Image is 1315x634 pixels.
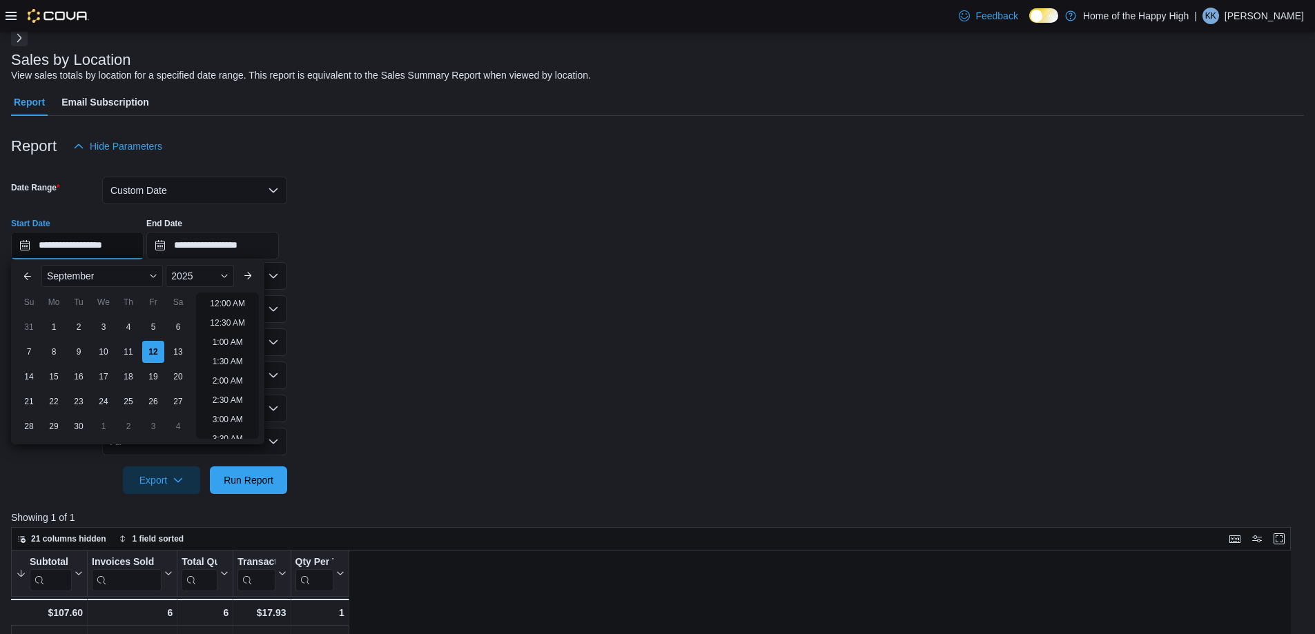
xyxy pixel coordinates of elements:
span: September [47,270,94,281]
button: Keyboard shortcuts [1227,531,1243,547]
button: Open list of options [268,270,279,281]
button: Custom Date [102,177,287,204]
button: Display options [1249,531,1265,547]
div: day-2 [68,316,90,338]
div: day-25 [117,390,139,413]
button: Qty Per Transaction [295,556,344,591]
div: day-16 [68,366,90,388]
div: View sales totals by location for a specified date range. This report is equivalent to the Sales ... [11,68,591,83]
button: Run Report [210,466,287,494]
button: Previous Month [17,265,39,287]
div: 6 [92,604,173,621]
div: day-7 [18,341,40,363]
img: Cova [28,9,89,23]
div: day-3 [92,316,115,338]
li: 2:00 AM [207,373,249,389]
h3: Report [11,138,57,155]
button: Hide Parameters [68,132,168,160]
div: Mo [43,291,65,313]
button: 1 field sorted [113,531,190,547]
div: day-8 [43,341,65,363]
button: Enter fullscreen [1271,531,1287,547]
p: | [1194,8,1197,24]
div: Th [117,291,139,313]
div: day-13 [167,341,189,363]
div: Total Quantity [182,556,217,569]
span: 1 field sorted [133,533,184,544]
li: 12:30 AM [204,315,251,331]
input: Press the down key to open a popover containing a calendar. [146,232,279,259]
div: Subtotal [30,556,72,569]
div: Qty Per Transaction [295,556,333,591]
button: Open list of options [268,304,279,315]
div: day-15 [43,366,65,388]
span: Report [14,88,45,116]
div: day-9 [68,341,90,363]
div: Button. Open the month selector. September is currently selected. [41,265,163,287]
span: Feedback [975,9,1017,23]
button: Total Quantity [182,556,228,591]
button: Open list of options [268,337,279,348]
div: day-26 [142,390,164,413]
div: September, 2025 [17,315,191,439]
input: Dark Mode [1029,8,1058,23]
div: day-18 [117,366,139,388]
button: Next [11,30,28,46]
button: Export [123,466,200,494]
div: day-14 [18,366,40,388]
div: Kalvin Keys [1202,8,1219,24]
div: day-12 [142,341,164,363]
div: day-28 [18,415,40,437]
button: Invoices Sold [92,556,173,591]
label: End Date [146,218,182,229]
div: day-1 [92,415,115,437]
div: day-2 [117,415,139,437]
div: day-4 [117,316,139,338]
span: 2025 [171,270,193,281]
div: day-23 [68,390,90,413]
a: Feedback [953,2,1023,30]
div: day-3 [142,415,164,437]
div: day-17 [92,366,115,388]
span: Run Report [224,473,273,487]
div: Qty Per Transaction [295,556,333,569]
div: $17.93 [237,604,286,621]
div: Total Quantity [182,556,217,591]
div: day-1 [43,316,65,338]
div: day-10 [92,341,115,363]
label: Start Date [11,218,50,229]
button: 21 columns hidden [12,531,112,547]
div: day-21 [18,390,40,413]
div: day-19 [142,366,164,388]
div: day-11 [117,341,139,363]
div: 6 [182,604,228,621]
li: 1:30 AM [207,353,249,370]
p: [PERSON_NAME] [1225,8,1304,24]
h3: Sales by Location [11,52,131,68]
div: Sa [167,291,189,313]
div: day-29 [43,415,65,437]
span: Hide Parameters [90,139,162,153]
p: Home of the Happy High [1083,8,1189,24]
span: Export [131,466,192,494]
button: Subtotal [16,556,83,591]
div: $107.60 [15,604,83,621]
label: Date Range [11,182,60,193]
div: We [92,291,115,313]
div: day-24 [92,390,115,413]
div: day-22 [43,390,65,413]
li: 1:00 AM [207,334,249,350]
div: Fr [142,291,164,313]
div: Transaction Average [237,556,275,569]
div: day-30 [68,415,90,437]
div: 1 [295,604,344,621]
span: Email Subscription [61,88,149,116]
div: day-6 [167,316,189,338]
li: 3:30 AM [207,430,249,447]
div: Su [18,291,40,313]
div: day-20 [167,366,189,388]
ul: Time [196,293,259,439]
div: Button. Open the year selector. 2025 is currently selected. [166,265,234,287]
p: Showing 1 of 1 [11,511,1304,524]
